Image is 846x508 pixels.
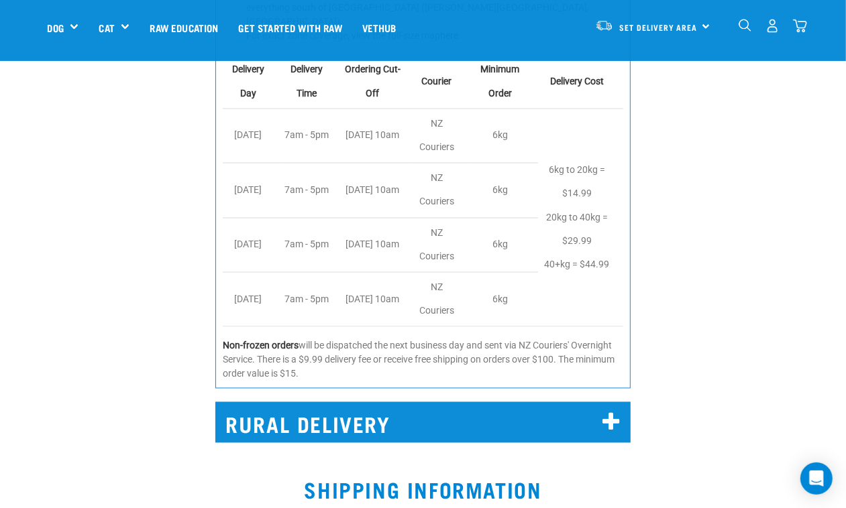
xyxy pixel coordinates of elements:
[541,159,613,277] p: 6kg to 20kg = $14.99 20kg to 40kg = $29.99 40+kg = $44.99
[469,164,538,218] td: 6kg
[223,339,623,381] p: will be dispatched the next business day and sent via NZ Couriers' Overnight Service. There is a ...
[229,1,352,54] a: Get started with Raw
[291,64,323,98] strong: Delivery Time
[340,273,411,327] td: [DATE] 10am
[793,19,807,33] img: home-icon@2x.png
[800,462,833,495] div: Open Intercom Messenger
[411,273,469,327] td: NZ Couriers
[469,218,538,272] td: 6kg
[223,273,280,327] td: [DATE]
[411,218,469,272] td: NZ Couriers
[620,25,698,29] span: Set Delivery Area
[140,1,228,54] a: Raw Education
[421,76,452,86] strong: Courier
[99,20,114,36] a: Cat
[550,76,604,86] strong: Delivery Cost
[595,19,613,31] img: van-moving.png
[739,19,751,31] img: home-icon-1@2x.png
[223,109,280,163] td: [DATE]
[352,1,407,54] a: Vethub
[469,273,538,327] td: 6kg
[232,64,264,98] strong: Delivery Day
[340,109,411,163] td: [DATE] 10am
[345,64,401,98] strong: Ordering Cut-Off
[480,64,519,98] strong: Minimum Order
[469,109,538,163] td: 6kg
[223,340,299,351] strong: Non-frozen orders
[765,19,780,33] img: user.png
[223,218,280,272] td: [DATE]
[411,109,469,163] td: NZ Couriers
[215,402,631,443] h2: RURAL DELIVERY
[280,218,340,272] td: 7am - 5pm
[340,218,411,272] td: [DATE] 10am
[48,20,64,36] a: Dog
[411,164,469,218] td: NZ Couriers
[280,273,340,327] td: 7am - 5pm
[280,164,340,218] td: 7am - 5pm
[280,109,340,163] td: 7am - 5pm
[223,164,280,218] td: [DATE]
[340,164,411,218] td: [DATE] 10am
